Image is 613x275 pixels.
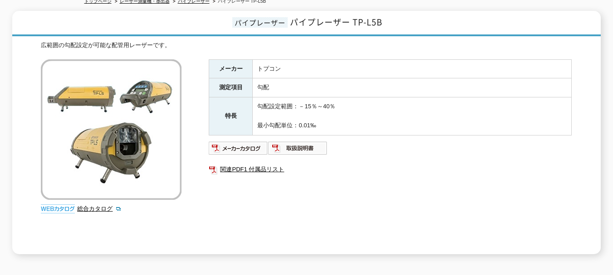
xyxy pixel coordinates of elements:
td: トプコン [253,59,572,78]
a: 関連PDF1 付属品リスト [209,164,572,175]
a: 取扱説明書 [268,147,328,154]
img: 取扱説明書 [268,141,328,155]
span: パイプレーザー [232,17,288,28]
td: 勾配 [253,78,572,97]
img: webカタログ [41,204,75,213]
a: メーカーカタログ [209,147,268,154]
img: メーカーカタログ [209,141,268,155]
th: メーカー [209,59,253,78]
th: 測定項目 [209,78,253,97]
td: 勾配設定範囲：－15％～40％ 最小勾配単位：0.01‰ [253,97,572,135]
div: 広範囲の勾配設定が可能な配管用レーザーです。 [41,41,572,50]
span: パイプレーザー TP-L5B [290,16,383,28]
a: 総合カタログ [77,205,122,212]
th: 特長 [209,97,253,135]
img: パイプレーザー TP-L5B [41,59,181,200]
